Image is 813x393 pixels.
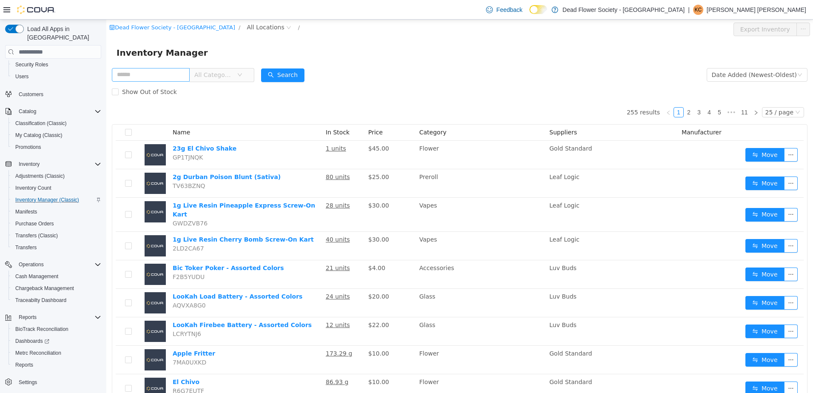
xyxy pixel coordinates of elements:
[219,154,244,161] u: 80 units
[219,273,244,280] u: 24 units
[9,218,105,230] button: Purchase Orders
[639,305,678,319] button: icon: swapMove
[12,219,101,229] span: Purchase Orders
[443,125,486,132] span: Gold Standard
[15,144,41,151] span: Promotions
[2,311,105,323] button: Reports
[15,159,43,169] button: Inventory
[2,88,105,100] button: Customers
[12,231,61,241] a: Transfers (Classic)
[577,88,588,98] li: 2
[567,88,577,98] li: 1
[12,336,53,346] a: Dashboards
[12,242,101,253] span: Transfers
[3,5,9,11] i: icon: shop
[15,326,68,333] span: BioTrack Reconciliation
[262,182,283,189] span: $30.00
[15,312,40,322] button: Reports
[618,88,632,98] li: Next 5 Pages
[443,330,486,337] span: Gold Standard
[9,182,105,194] button: Inventory Count
[12,71,32,82] a: Users
[15,132,63,139] span: My Catalog (Classic)
[12,171,101,181] span: Adjustments (Classic)
[15,106,40,117] button: Catalog
[9,347,105,359] button: Metrc Reconciliation
[19,261,44,268] span: Operations
[9,129,105,141] button: My Catalog (Classic)
[15,120,67,127] span: Classification (Classic)
[443,359,486,366] span: Gold Standard
[12,142,45,152] a: Promotions
[9,59,105,71] button: Security Roles
[10,26,107,40] span: Inventory Manager
[262,273,283,280] span: $20.00
[38,301,60,322] img: LooKah Firebee Battery - Assorted Colors placeholder
[9,141,105,153] button: Promotions
[66,273,196,280] a: LooKah Load Battery - Assorted Colors
[12,60,51,70] a: Security Roles
[691,53,696,59] i: icon: down
[707,5,806,15] p: [PERSON_NAME] [PERSON_NAME]
[12,295,70,305] a: Traceabilty Dashboard
[12,130,66,140] a: My Catalog (Classic)
[568,88,577,97] a: 1
[12,283,101,293] span: Chargeback Management
[38,125,60,146] img: 23g El Chivo Shake placeholder
[12,118,101,128] span: Classification (Classic)
[262,359,283,366] span: $10.00
[219,302,244,309] u: 12 units
[262,216,283,223] span: $30.00
[693,5,703,15] div: Kennedy Calvarese
[19,108,36,115] span: Catalog
[9,282,105,294] button: Chargeback Management
[608,88,618,98] li: 5
[15,312,101,322] span: Reports
[598,88,608,98] li: 4
[38,244,60,265] img: Bic Toker Poker - Assorted Colors placeholder
[9,71,105,83] button: Users
[66,154,174,161] a: 2g Durban Poison Blunt (Sativa)
[678,333,691,347] button: icon: ellipsis
[66,109,84,116] span: Name
[12,271,62,282] a: Cash Management
[15,362,33,368] span: Reports
[678,248,691,262] button: icon: ellipsis
[262,154,283,161] span: $25.00
[3,5,129,11] a: icon: shopDead Flower Society - [GEOGRAPHIC_DATA]
[15,285,74,292] span: Chargeback Management
[9,359,105,371] button: Reports
[12,348,65,358] a: Metrc Reconciliation
[310,150,440,178] td: Preroll
[12,336,101,346] span: Dashboards
[12,219,57,229] a: Purchase Orders
[310,178,440,212] td: Vapes
[632,88,644,97] a: 11
[15,89,47,100] a: Customers
[639,157,678,171] button: icon: swapMove
[2,158,105,170] button: Inventory
[627,3,691,17] button: Export Inventory
[689,90,694,96] i: icon: down
[12,324,101,334] span: BioTrack Reconciliation
[310,298,440,326] td: Glass
[219,125,240,132] u: 1 units
[66,368,98,375] span: R6G7EUTF
[557,88,567,98] li: Previous Page
[9,335,105,347] a: Dashboards
[15,259,47,270] button: Operations
[678,305,691,319] button: icon: ellipsis
[12,231,101,241] span: Transfers (Classic)
[310,269,440,298] td: Glass
[12,195,101,205] span: Inventory Manager (Classic)
[132,5,134,11] span: /
[2,105,105,117] button: Catalog
[313,109,340,116] span: Category
[9,271,105,282] button: Cash Management
[639,276,678,290] button: icon: swapMove
[19,379,37,386] span: Settings
[262,245,279,252] span: $4.00
[688,5,690,15] p: |
[219,245,244,252] u: 21 units
[131,53,136,59] i: icon: down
